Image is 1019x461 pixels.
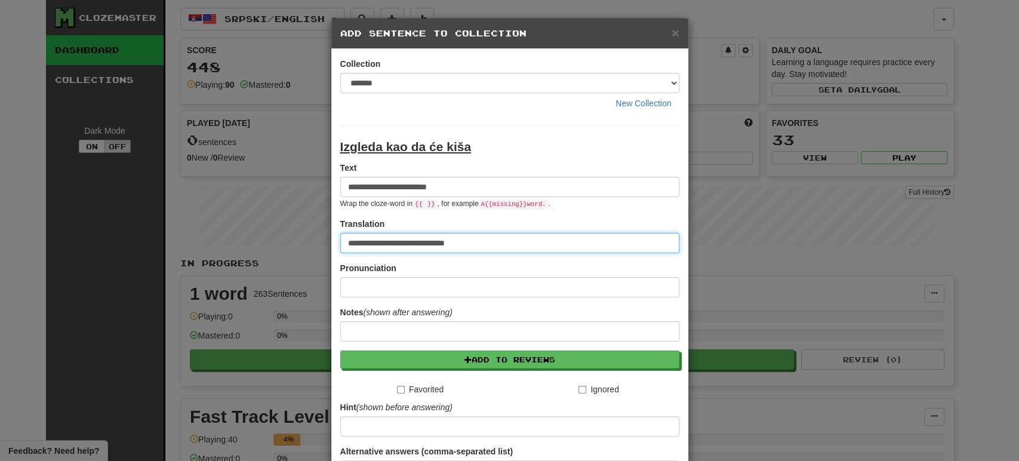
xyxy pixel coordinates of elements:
[412,199,425,209] code: {{
[340,199,550,208] small: Wrap the cloze-word in , for example .
[340,445,513,457] label: Alternative answers (comma-separated list)
[363,308,452,317] em: (shown after answering)
[340,306,452,318] label: Notes
[672,26,679,39] button: Close
[340,262,396,274] label: Pronunciation
[340,401,452,413] label: Hint
[478,199,548,209] code: A {{ missing }} word.
[578,386,586,394] input: Ignored
[672,26,679,39] span: ×
[340,218,385,230] label: Translation
[356,402,452,412] em: (shown before answering)
[340,351,679,368] button: Add to Reviews
[425,199,438,209] code: }}
[340,162,357,174] label: Text
[397,386,405,394] input: Favorited
[340,27,679,39] h5: Add Sentence to Collection
[340,140,471,153] u: Izgleda kao da će kiša
[578,383,618,395] label: Ignored
[608,93,679,113] button: New Collection
[340,58,381,70] label: Collection
[397,383,444,395] label: Favorited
